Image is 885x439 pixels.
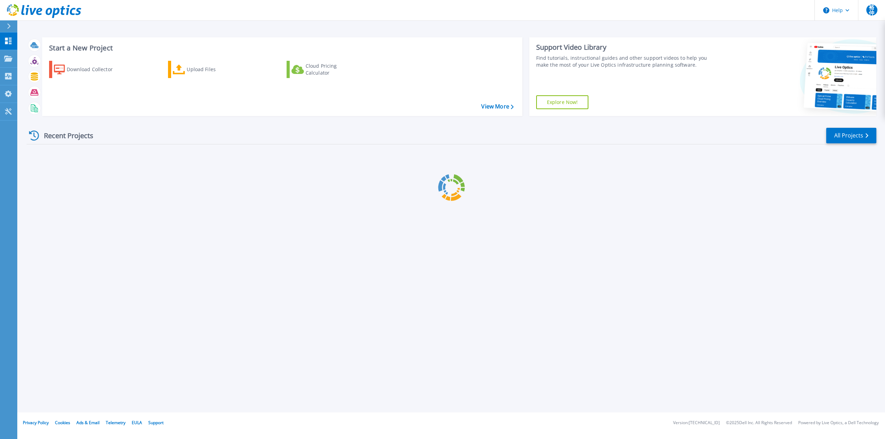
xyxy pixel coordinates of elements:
li: Powered by Live Optics, a Dell Technology [798,421,879,425]
a: Privacy Policy [23,420,49,426]
div: Upload Files [187,63,242,76]
div: Cloud Pricing Calculator [306,63,361,76]
div: Find tutorials, instructional guides and other support videos to help you make the most of your L... [536,55,716,68]
a: Cloud Pricing Calculator [287,61,364,78]
div: Download Collector [67,63,122,76]
a: Explore Now! [536,95,589,109]
a: View More [481,103,513,110]
span: 裕仲 [866,4,877,16]
div: Support Video Library [536,43,716,52]
a: Cookies [55,420,70,426]
div: Recent Projects [27,127,103,144]
a: Upload Files [168,61,245,78]
a: All Projects [826,128,876,143]
a: EULA [132,420,142,426]
li: © 2025 Dell Inc. All Rights Reserved [726,421,792,425]
a: Telemetry [106,420,125,426]
a: Download Collector [49,61,126,78]
a: Support [148,420,164,426]
a: Ads & Email [76,420,100,426]
li: Version: [TECHNICAL_ID] [673,421,720,425]
h3: Start a New Project [49,44,513,52]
